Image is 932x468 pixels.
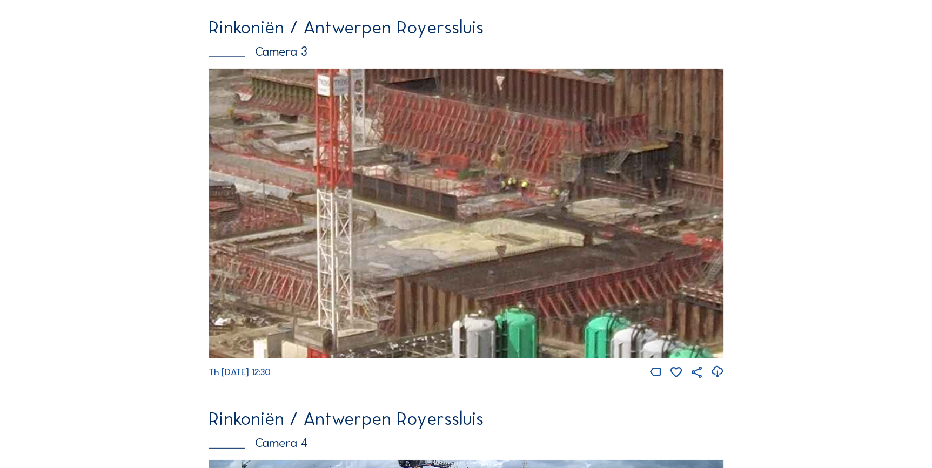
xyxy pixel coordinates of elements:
img: Image [209,69,724,358]
div: Camera 4 [209,437,724,450]
div: Camera 3 [209,45,724,58]
span: Th [DATE] 12:30 [209,367,271,377]
div: Rinkoniën / Antwerpen Royerssluis [209,410,724,428]
div: Rinkoniën / Antwerpen Royerssluis [209,18,724,37]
